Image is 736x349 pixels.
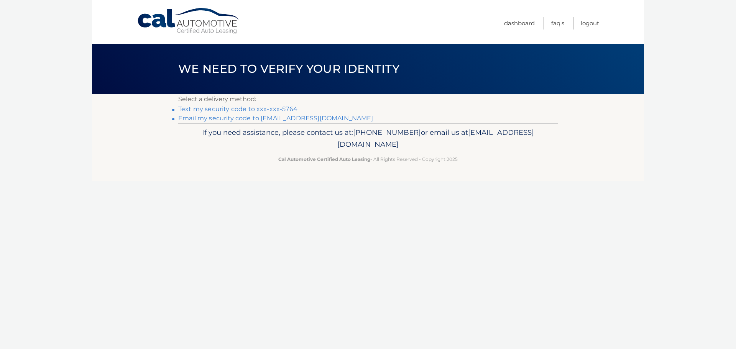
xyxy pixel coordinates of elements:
span: We need to verify your identity [178,62,399,76]
a: FAQ's [551,17,564,29]
a: Email my security code to [EMAIL_ADDRESS][DOMAIN_NAME] [178,115,373,122]
p: If you need assistance, please contact us at: or email us at [183,126,553,151]
p: Select a delivery method: [178,94,558,105]
span: [PHONE_NUMBER] [353,128,421,137]
a: Dashboard [504,17,535,29]
a: Cal Automotive [137,8,240,35]
p: - All Rights Reserved - Copyright 2025 [183,155,553,163]
a: Logout [581,17,599,29]
strong: Cal Automotive Certified Auto Leasing [278,156,370,162]
a: Text my security code to xxx-xxx-5764 [178,105,297,113]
